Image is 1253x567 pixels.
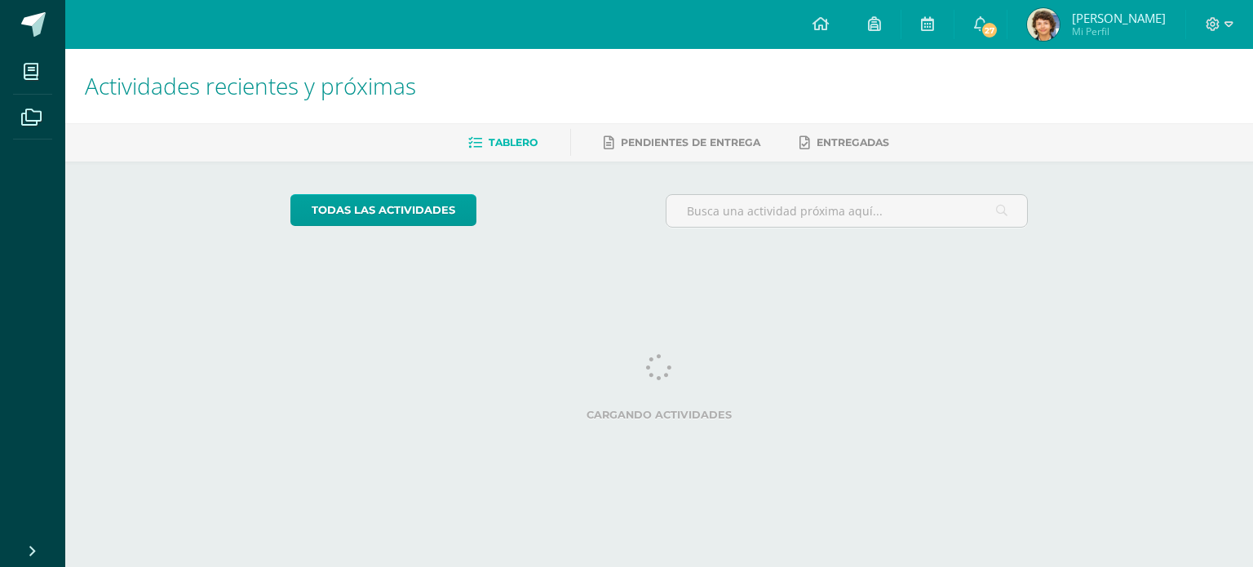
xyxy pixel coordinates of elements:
[799,130,889,156] a: Entregadas
[1072,10,1166,26] span: [PERSON_NAME]
[1072,24,1166,38] span: Mi Perfil
[981,21,998,39] span: 27
[666,195,1028,227] input: Busca una actividad próxima aquí...
[1027,8,1060,41] img: fb136cdb4dd14e78983770275a77835a.png
[290,194,476,226] a: todas las Actividades
[817,136,889,148] span: Entregadas
[85,70,416,101] span: Actividades recientes y próximas
[489,136,538,148] span: Tablero
[468,130,538,156] a: Tablero
[290,409,1029,421] label: Cargando actividades
[604,130,760,156] a: Pendientes de entrega
[621,136,760,148] span: Pendientes de entrega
